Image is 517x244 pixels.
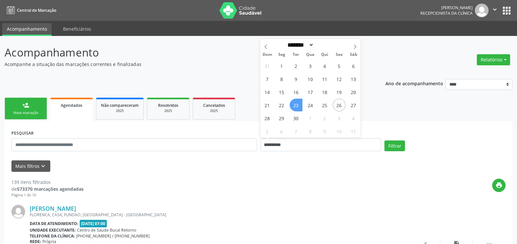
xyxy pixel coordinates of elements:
span: Setembro 29, 2025 [275,112,288,124]
span: Agosto 31, 2025 [261,59,274,72]
button: print [492,179,506,192]
span: Qui [317,53,332,57]
span: Setembro 18, 2025 [318,86,331,98]
span: Sáb [346,53,361,57]
div: 139 itens filtrados [11,179,84,186]
button: Filtrar [384,140,405,152]
span: Outubro 10, 2025 [333,125,346,138]
span: Setembro 1, 2025 [275,59,288,72]
div: 2025 [198,108,230,113]
div: [PERSON_NAME] [420,5,473,10]
span: Setembro 5, 2025 [333,59,346,72]
span: Outubro 2, 2025 [318,112,331,124]
span: Setembro 4, 2025 [318,59,331,72]
span: Setembro 27, 2025 [347,99,360,111]
i: keyboard_arrow_down [40,163,47,170]
i:  [491,6,498,13]
a: Acompanhamento [2,23,52,36]
span: Setembro 10, 2025 [304,73,317,85]
div: 2025 [101,108,139,113]
p: Ano de acompanhamento [385,79,443,87]
span: Setembro 28, 2025 [261,112,274,124]
input: Year [314,41,335,48]
span: [PHONE_NUMBER] / [PHONE_NUMBER] [76,233,150,239]
span: Outubro 9, 2025 [318,125,331,138]
span: Não compareceram [101,103,139,108]
img: img [11,205,25,219]
span: Setembro 2, 2025 [290,59,302,72]
label: PESQUISAR [11,128,34,138]
span: Setembro 20, 2025 [347,86,360,98]
span: Setembro 12, 2025 [333,73,346,85]
span: Agendados [61,103,82,108]
span: Setembro 9, 2025 [290,73,302,85]
img: img [475,4,489,17]
select: Month [285,41,314,48]
span: Outubro 4, 2025 [347,112,360,124]
div: Nova marcação [9,110,42,115]
span: Outubro 8, 2025 [304,125,317,138]
p: Acompanhe a situação das marcações correntes e finalizadas [5,61,360,68]
span: Sex [332,53,346,57]
span: Setembro 30, 2025 [290,112,302,124]
span: Recepcionista da clínica [420,10,473,16]
span: [DATE] 07:00 [80,220,107,227]
b: Telefone da clínica: [30,233,75,239]
span: Setembro 3, 2025 [304,59,317,72]
span: Setembro 17, 2025 [304,86,317,98]
span: Setembro 24, 2025 [304,99,317,111]
span: Outubro 5, 2025 [261,125,274,138]
div: 2025 [152,108,185,113]
button: Relatórios [477,54,510,65]
span: Setembro 8, 2025 [275,73,288,85]
span: Seg [274,53,289,57]
p: Acompanhamento [5,44,360,61]
span: Setembro 21, 2025 [261,99,274,111]
span: Setembro 13, 2025 [347,73,360,85]
button:  [489,4,501,17]
span: Outubro 6, 2025 [275,125,288,138]
span: Cancelados [203,103,225,108]
button: Mais filtroskeyboard_arrow_down [11,160,50,172]
span: Dom [260,53,275,57]
span: Ter [289,53,303,57]
span: Outubro 11, 2025 [347,125,360,138]
span: Setembro 14, 2025 [261,86,274,98]
span: Setembro 15, 2025 [275,86,288,98]
button: apps [501,5,512,16]
b: Unidade executante: [30,227,76,233]
span: Setembro 7, 2025 [261,73,274,85]
a: Central de Marcação [5,5,56,16]
span: Outubro 3, 2025 [333,112,346,124]
span: Setembro 6, 2025 [347,59,360,72]
div: FLORENCA, CASA, FUNDAO, [GEOGRAPHIC_DATA] - [GEOGRAPHIC_DATA] [30,212,408,218]
div: de [11,186,84,192]
span: Centro de Saude Bucal Retorno [77,227,136,233]
span: Setembro 22, 2025 [275,99,288,111]
div: person_add [22,102,29,109]
span: Setembro 25, 2025 [318,99,331,111]
span: Qua [303,53,317,57]
span: Setembro 23, 2025 [290,99,302,111]
span: Setembro 11, 2025 [318,73,331,85]
a: Beneficiários [58,23,96,35]
span: Setembro 19, 2025 [333,86,346,98]
a: [PERSON_NAME] [30,205,76,212]
span: Outubro 7, 2025 [290,125,302,138]
span: Resolvidos [158,103,178,108]
span: Central de Marcação [17,8,56,13]
b: Data de atendimento: [30,221,78,226]
div: Página 1 de 10 [11,192,84,198]
span: Setembro 16, 2025 [290,86,302,98]
strong: 573370 marcações agendadas [17,186,84,192]
span: Setembro 26, 2025 [333,99,346,111]
i: print [495,182,503,189]
span: Outubro 1, 2025 [304,112,317,124]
